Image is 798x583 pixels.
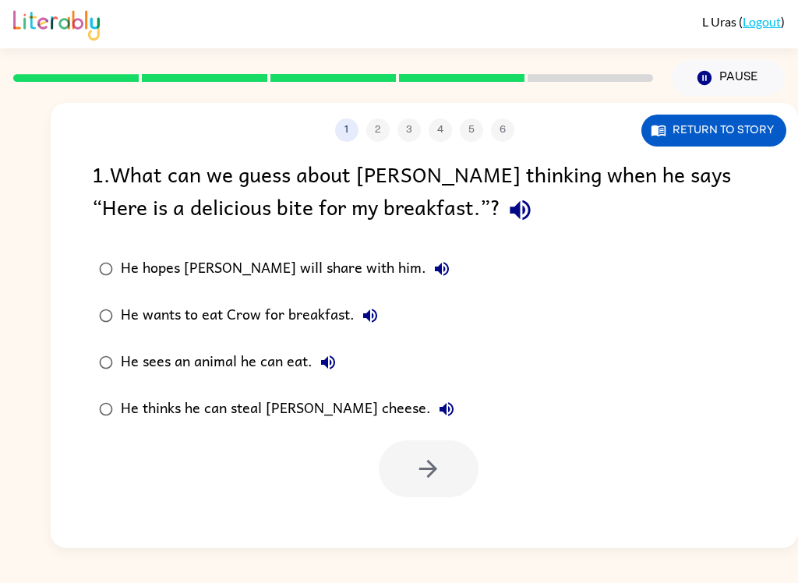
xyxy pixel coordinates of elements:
[702,14,785,29] div: ( )
[355,300,386,331] button: He wants to eat Crow for breakfast.
[335,118,358,142] button: 1
[702,14,739,29] span: L Uras
[121,253,457,284] div: He hopes [PERSON_NAME] will share with him.
[312,347,344,378] button: He sees an animal he can eat.
[431,394,462,425] button: He thinks he can steal [PERSON_NAME] cheese.
[121,347,344,378] div: He sees an animal he can eat.
[426,253,457,284] button: He hopes [PERSON_NAME] will share with him.
[672,60,785,96] button: Pause
[641,115,786,147] button: Return to story
[743,14,781,29] a: Logout
[92,157,757,230] div: 1 . What can we guess about [PERSON_NAME] thinking when he says “Here is a delicious bite for my ...
[13,6,100,41] img: Literably
[121,394,462,425] div: He thinks he can steal [PERSON_NAME] cheese.
[121,300,386,331] div: He wants to eat Crow for breakfast.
